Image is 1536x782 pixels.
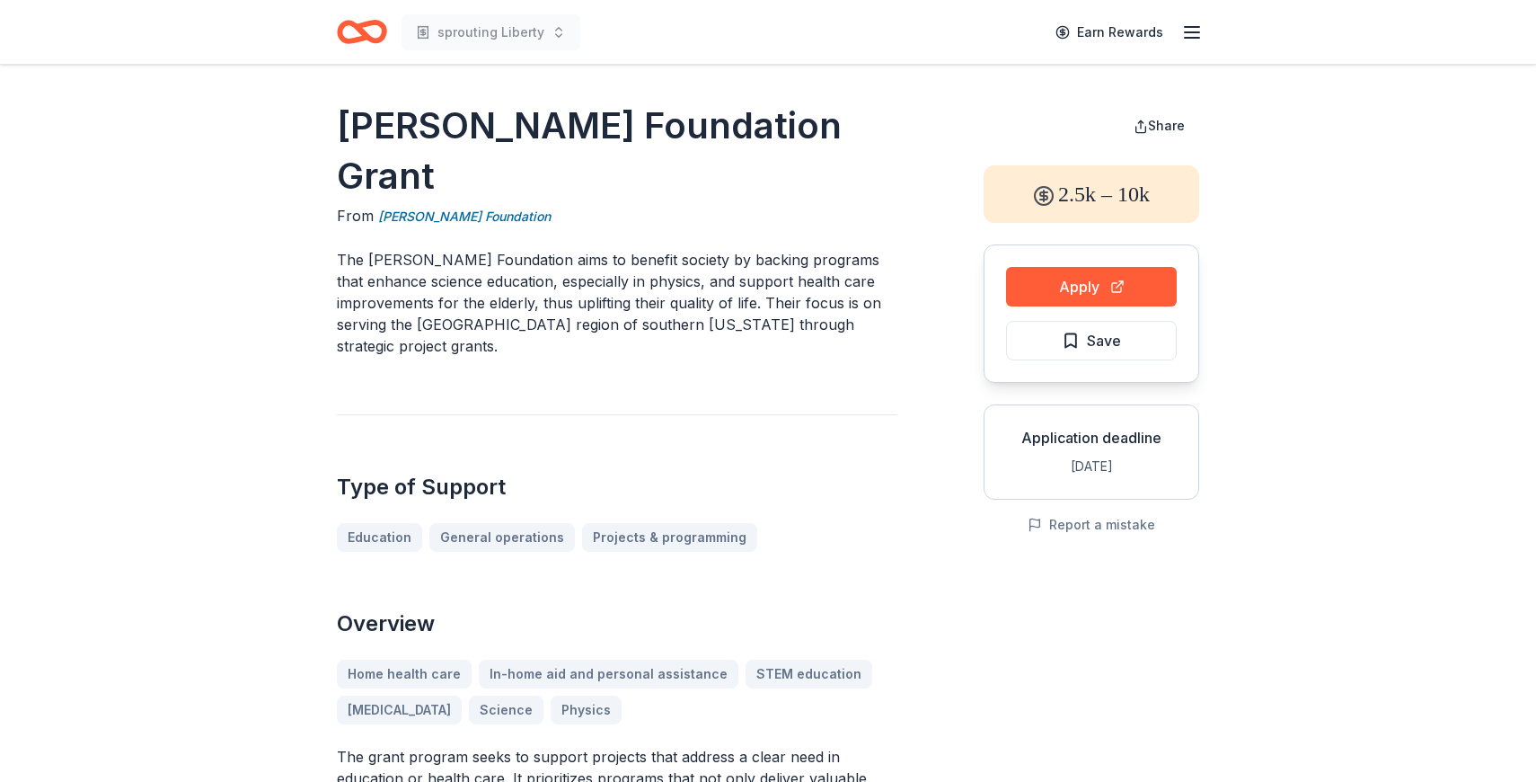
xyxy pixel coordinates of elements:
[337,11,387,53] a: Home
[999,456,1184,477] div: [DATE]
[429,523,575,552] a: General operations
[337,473,897,502] h2: Type of Support
[1045,16,1174,49] a: Earn Rewards
[337,609,897,638] h2: Overview
[999,427,1184,449] div: Application deadline
[1148,118,1185,133] span: Share
[1028,514,1155,536] button: Report a mistake
[984,165,1199,223] div: 2.5k – 10k
[337,249,897,357] p: The [PERSON_NAME] Foundation aims to benefit society by backing programs that enhance science edu...
[337,205,897,227] div: From
[378,206,551,227] a: [PERSON_NAME] Foundation
[1006,321,1177,360] button: Save
[582,523,757,552] a: Projects & programming
[337,101,897,201] h1: [PERSON_NAME] Foundation Grant
[1087,329,1121,352] span: Save
[437,22,544,43] span: sprouting Liberty
[337,523,422,552] a: Education
[1119,108,1199,144] button: Share
[402,14,580,50] button: sprouting Liberty
[1006,267,1177,307] button: Apply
